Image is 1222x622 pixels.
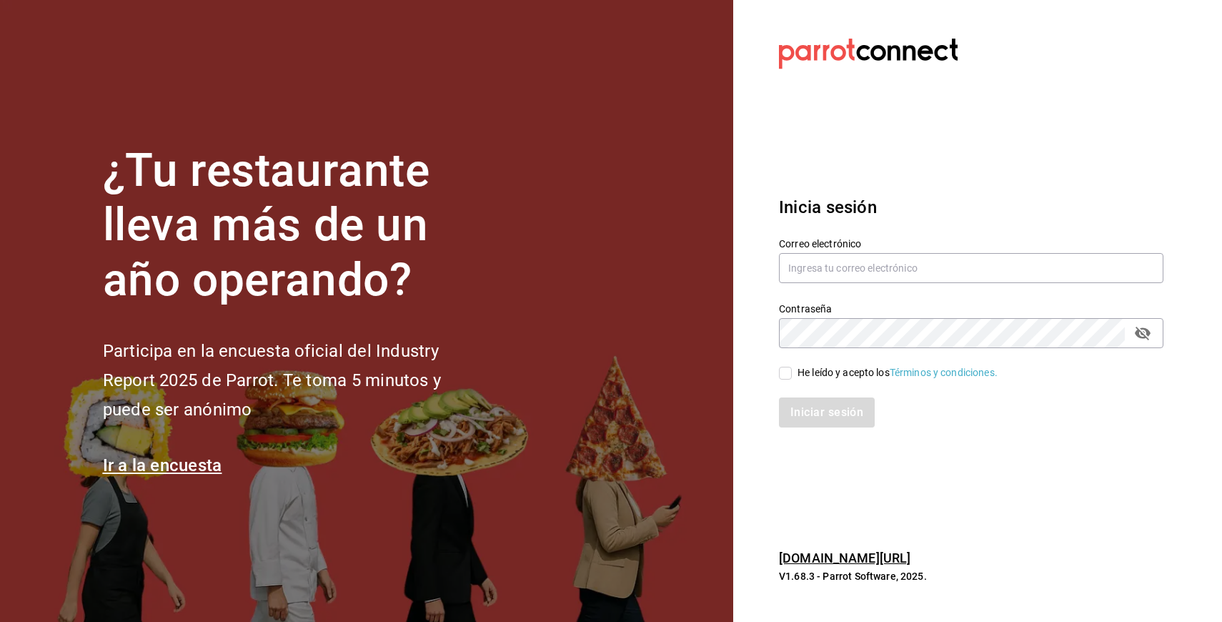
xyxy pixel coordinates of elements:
[890,367,998,378] a: Términos y condiciones.
[779,551,910,566] a: [DOMAIN_NAME][URL]
[779,303,1163,313] label: Contraseña
[103,144,489,308] h1: ¿Tu restaurante lleva más de un año operando?
[779,569,1163,583] p: V1.68.3 - Parrot Software, 2025.
[103,455,222,475] a: Ir a la encuesta
[103,337,489,424] h2: Participa en la encuesta oficial del Industry Report 2025 de Parrot. Te toma 5 minutos y puede se...
[1131,321,1155,345] button: passwordField
[779,194,1163,220] h3: Inicia sesión
[779,253,1163,283] input: Ingresa tu correo electrónico
[798,365,998,380] div: He leído y acepto los
[779,238,1163,248] label: Correo electrónico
